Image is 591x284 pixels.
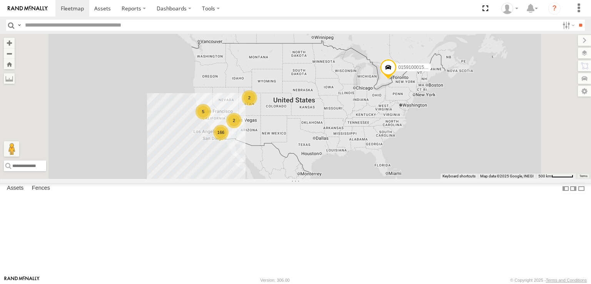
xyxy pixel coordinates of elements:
div: 166 [213,125,229,140]
div: 2 [226,113,242,128]
button: Map Scale: 500 km per 53 pixels [536,174,576,179]
a: Visit our Website [4,276,40,284]
i: ? [548,2,561,15]
span: Map data ©2025 Google, INEGI [480,174,534,178]
div: Zulema McIntosch [499,3,521,14]
label: Dock Summary Table to the Left [562,183,569,194]
div: 2 [242,90,257,105]
label: Measure [4,73,15,84]
div: 5 [195,104,211,119]
a: Terms [579,174,588,177]
label: Fences [28,183,54,194]
label: Assets [3,183,27,194]
button: Zoom out [4,48,15,59]
label: Hide Summary Table [578,183,585,194]
div: © Copyright 2025 - [510,278,587,282]
label: Search Query [16,20,22,31]
span: 015910001545733 [398,65,437,70]
label: Map Settings [578,86,591,97]
a: Terms and Conditions [546,278,587,282]
button: Zoom in [4,38,15,48]
span: 500 km [538,174,551,178]
button: Drag Pegman onto the map to open Street View [4,141,19,157]
label: Dock Summary Table to the Right [569,183,577,194]
img: rand-logo.svg [8,6,48,11]
button: Keyboard shortcuts [442,174,476,179]
button: Zoom Home [4,59,15,69]
label: Search Filter Options [559,20,576,31]
div: Version: 306.00 [260,278,290,282]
